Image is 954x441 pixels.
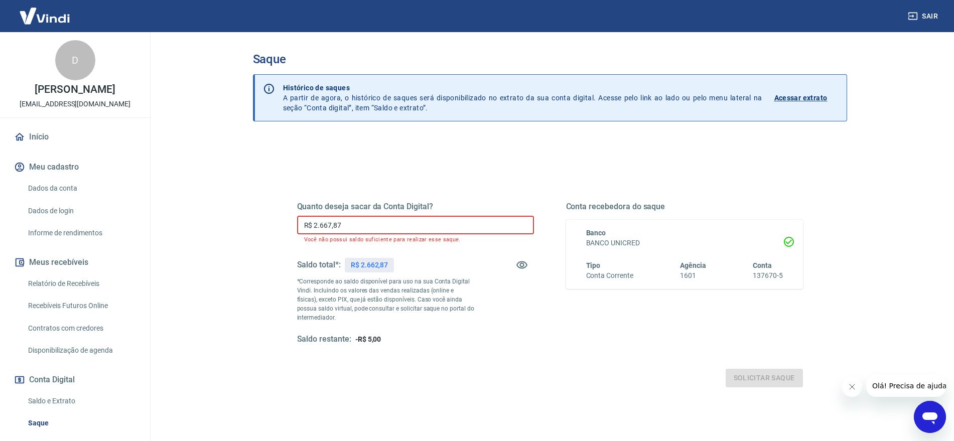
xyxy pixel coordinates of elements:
span: Banco [586,229,606,237]
span: Olá! Precisa de ajuda? [6,7,84,15]
a: Acessar extrato [774,83,839,113]
h6: Conta Corrente [586,270,633,281]
button: Meu cadastro [12,156,138,178]
div: D [55,40,95,80]
a: Dados de login [24,201,138,221]
button: Sair [906,7,942,26]
span: -R$ 5,00 [355,335,381,343]
span: Conta [753,261,772,269]
p: Acessar extrato [774,93,828,103]
iframe: Fechar mensagem [842,377,862,397]
img: Vindi [12,1,77,31]
p: R$ 2.662,87 [351,260,388,270]
button: Meus recebíveis [12,251,138,273]
a: Relatório de Recebíveis [24,273,138,294]
iframe: Mensagem da empresa [866,375,946,397]
span: Agência [680,261,706,269]
a: Recebíveis Futuros Online [24,296,138,316]
a: Informe de rendimentos [24,223,138,243]
p: [PERSON_NAME] [35,84,115,95]
iframe: Botão para abrir a janela de mensagens [914,401,946,433]
h5: Conta recebedora do saque [566,202,803,212]
h5: Quanto deseja sacar da Conta Digital? [297,202,534,212]
a: Início [12,126,138,148]
a: Contratos com credores [24,318,138,339]
h5: Saldo restante: [297,334,351,345]
a: Saque [24,413,138,433]
p: Histórico de saques [283,83,762,93]
p: *Corresponde ao saldo disponível para uso na sua Conta Digital Vindi. Incluindo os valores das ve... [297,277,475,322]
a: Saldo e Extrato [24,391,138,411]
h6: 1601 [680,270,706,281]
p: A partir de agora, o histórico de saques será disponibilizado no extrato da sua conta digital. Ac... [283,83,762,113]
a: Disponibilização de agenda [24,340,138,361]
a: Dados da conta [24,178,138,199]
p: [EMAIL_ADDRESS][DOMAIN_NAME] [20,99,130,109]
h6: 137670-5 [753,270,783,281]
h6: BANCO UNICRED [586,238,783,248]
span: Tipo [586,261,601,269]
button: Conta Digital [12,369,138,391]
p: Você não possui saldo suficiente para realizar esse saque. [304,236,527,243]
h3: Saque [253,52,847,66]
h5: Saldo total*: [297,260,341,270]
